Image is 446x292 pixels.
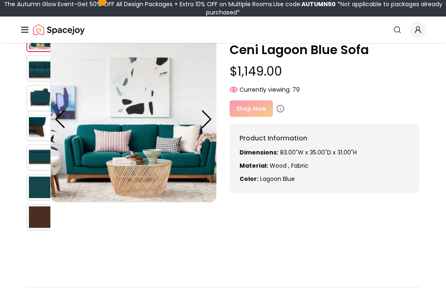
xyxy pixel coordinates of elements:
span: 79 [292,85,300,94]
h6: Product Information [240,133,410,143]
img: https://storage.googleapis.com/spacejoy-main/assets/61826fcbfe277b003697adcf/product_1_kgmknob6ejb [50,36,217,202]
p: 83.00"W x 35.00"D x 31.00"H [240,148,410,157]
span: Currently viewing: [240,85,291,94]
strong: Color: [240,175,259,183]
nav: Global [20,17,426,43]
a: Spacejoy [33,21,85,38]
img: https://storage.googleapis.com/spacejoy-main/assets/61826fcbfe277b003697adcf/product_1_i19hlge0j45 [26,174,53,201]
strong: Dimensions: [240,148,278,157]
p: $1,149.00 [230,64,420,79]
img: https://storage.googleapis.com/spacejoy-main/assets/61826fcbfe277b003697adcf/product_3_glilb0g1647 [26,85,53,112]
strong: Material: [240,161,268,170]
img: https://storage.googleapis.com/spacejoy-main/assets/61826fcbfe277b003697adcf/product_0_kmhpldo0j73f [26,145,53,171]
img: https://storage.googleapis.com/spacejoy-main/assets/61826fcbfe277b003697adcf/product_2_pe8k1p0n2998 [26,204,53,230]
img: https://storage.googleapis.com/spacejoy-main/assets/61826fcbfe277b003697adcf/product_1_kgmknob6ejb [26,26,53,52]
img: https://storage.googleapis.com/spacejoy-main/assets/61826fcbfe277b003697adcf/product_2_0g2akpd8m3bn [26,55,53,82]
p: Ceni Lagoon Blue Sofa [230,43,420,57]
span: lagoon blue [260,175,295,183]
span: Wood , Fabric [270,161,308,170]
img: Spacejoy Logo [33,21,85,38]
img: https://storage.googleapis.com/spacejoy-main/assets/61826fcbfe277b003697adcf/product_6_l7il6fhn6cb [26,115,53,141]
